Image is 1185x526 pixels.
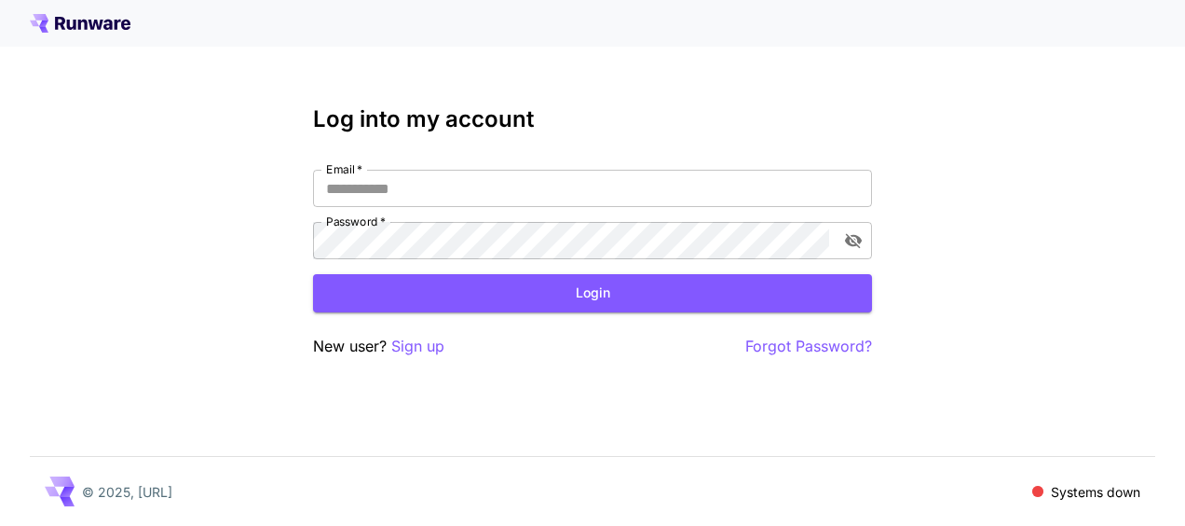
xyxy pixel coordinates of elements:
[313,106,872,132] h3: Log into my account
[326,161,362,177] label: Email
[326,214,386,229] label: Password
[391,335,444,358] button: Sign up
[745,335,872,358] button: Forgot Password?
[837,224,870,257] button: toggle password visibility
[1051,482,1140,502] p: Systems down
[82,482,172,502] p: © 2025, [URL]
[313,274,872,312] button: Login
[313,335,444,358] p: New user?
